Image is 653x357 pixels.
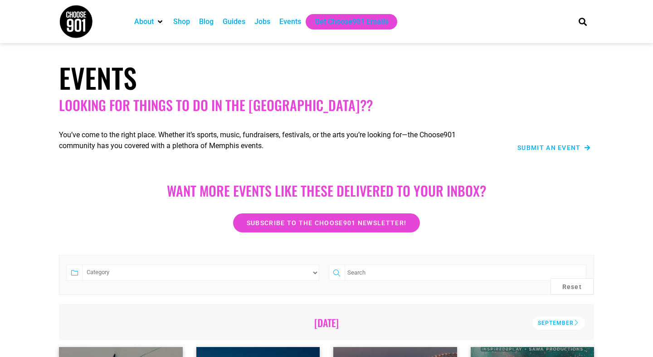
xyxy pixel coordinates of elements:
a: Subscribe to the Choose901 newsletter! [233,213,420,232]
a: Submit an Event [517,145,590,151]
nav: Main nav [130,14,563,29]
button: Reset [551,278,594,294]
div: About [130,14,169,29]
p: You’ve come to the right place. Whether it’s sports, music, fundraisers, festivals, or the arts y... [59,130,485,151]
div: Search [575,14,590,29]
a: Blog [199,16,214,27]
h2: Looking for things to do in the [GEOGRAPHIC_DATA]?? [59,97,594,113]
a: About [134,16,154,27]
span: Subscribe to the Choose901 newsletter! [247,220,406,226]
span: Submit an Event [517,145,581,151]
a: Jobs [254,16,270,27]
h2: [DATE] [72,317,581,328]
a: Shop [173,16,190,27]
a: Guides [223,16,245,27]
h1: Events [59,61,594,94]
input: Search [345,265,586,281]
h2: Want more EVENTS LIKE THESE DELIVERED TO YOUR INBOX? [68,183,585,199]
a: Get Choose901 Emails [315,16,388,27]
a: Events [279,16,301,27]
